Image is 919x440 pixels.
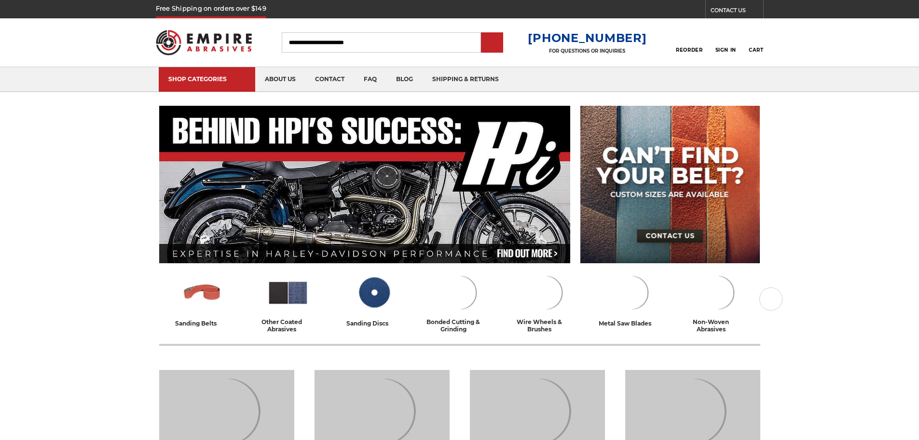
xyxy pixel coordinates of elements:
[267,272,309,313] img: Other Coated Abrasives
[599,318,664,328] div: metal saw blades
[249,272,327,333] a: other coated abrasives
[524,272,567,313] img: Wire Wheels & Brushes
[421,318,499,333] div: bonded cutting & grinding
[386,67,423,92] a: blog
[759,287,782,311] button: Next
[163,272,241,328] a: sanding belts
[305,67,354,92] a: contact
[255,67,305,92] a: about us
[175,318,229,328] div: sanding belts
[421,272,499,333] a: bonded cutting & grinding
[346,318,401,328] div: sanding discs
[749,32,763,53] a: Cart
[610,272,653,313] img: Metal Saw Blades
[715,47,736,53] span: Sign In
[439,272,481,313] img: Bonded Cutting & Grinding
[353,272,395,313] img: Sanding Discs
[528,48,646,54] p: FOR QUESTIONS OR INQUIRIES
[335,272,413,328] a: sanding discs
[676,47,702,53] span: Reorder
[528,31,646,45] a: [PHONE_NUMBER]
[159,106,571,263] img: Banner for an interview featuring Horsepower Inc who makes Harley performance upgrades featured o...
[423,67,508,92] a: shipping & returns
[696,272,739,313] img: Non-woven Abrasives
[168,75,246,83] div: SHOP CATEGORIES
[181,272,223,313] img: Sanding Belts
[711,5,763,18] a: CONTACT US
[749,47,763,53] span: Cart
[678,272,756,333] a: non-woven abrasives
[507,272,585,333] a: wire wheels & brushes
[249,318,327,333] div: other coated abrasives
[580,106,760,263] img: promo banner for custom belts.
[507,318,585,333] div: wire wheels & brushes
[156,24,252,61] img: Empire Abrasives
[354,67,386,92] a: faq
[592,272,671,328] a: metal saw blades
[678,318,756,333] div: non-woven abrasives
[676,32,702,53] a: Reorder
